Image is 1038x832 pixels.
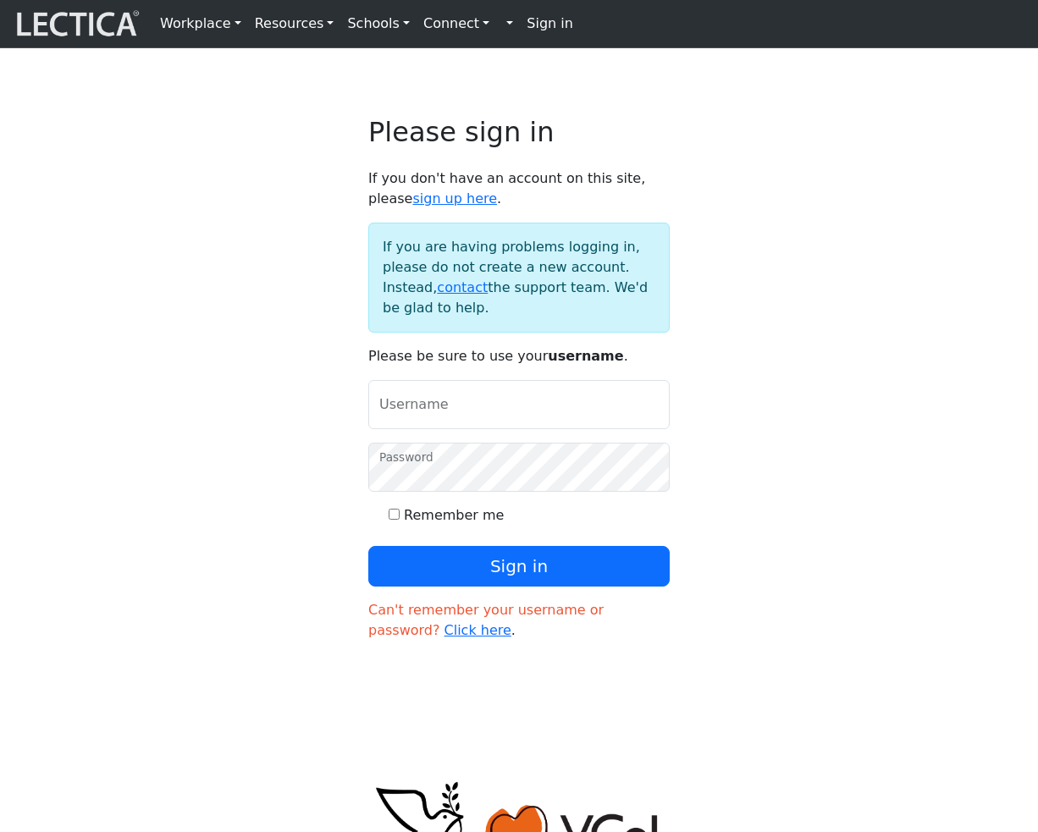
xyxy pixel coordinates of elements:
[340,7,417,41] a: Schools
[153,7,248,41] a: Workplace
[527,15,573,31] strong: Sign in
[520,7,580,41] a: Sign in
[368,546,670,587] button: Sign in
[368,116,670,148] h2: Please sign in
[368,380,670,429] input: Username
[417,7,496,41] a: Connect
[368,602,604,638] span: Can't remember your username or password?
[412,190,497,207] a: sign up here
[248,7,341,41] a: Resources
[437,279,488,295] a: contact
[13,8,140,40] img: lecticalive
[548,348,623,364] strong: username
[404,505,504,526] label: Remember me
[444,622,511,638] a: Click here
[368,168,670,209] p: If you don't have an account on this site, please .
[368,600,670,641] p: .
[368,346,670,366] p: Please be sure to use your .
[368,223,670,333] div: If you are having problems logging in, please do not create a new account. Instead, the support t...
